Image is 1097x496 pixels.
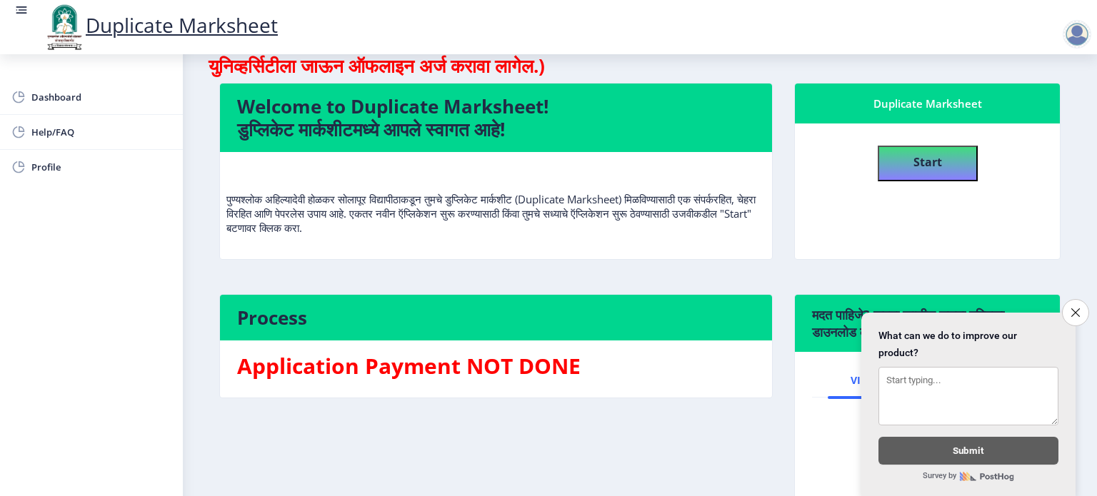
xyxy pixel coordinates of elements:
[31,88,171,106] span: Dashboard
[812,306,1043,340] h6: मदत पाहिजे? कृपया खालील सूचना पुस्तिका डाउनलोड करा
[913,154,942,170] b: Start
[43,3,86,51] img: logo
[209,9,1071,77] h4: If you are a pass-out student from [DATE] to [DATE], You need to apply offline by visiting the Un...
[43,11,278,39] a: Duplicate Marksheet
[226,163,766,235] p: पुण्यश्लोक अहिल्यादेवी होळकर सोलापूर विद्यापीठाकडून तुमचे डुप्लिकेट मार्कशीट (Duplicate Marksheet...
[237,306,755,329] h4: Process
[237,95,755,141] h4: Welcome to Duplicate Marksheet! डुप्लिकेट मार्कशीटमध्ये आपले स्वागत आहे!
[31,158,171,176] span: Profile
[828,363,904,398] a: Video
[812,95,1043,112] div: Duplicate Marksheet
[851,375,881,386] span: Video
[237,352,755,380] h3: Application Payment NOT DONE
[835,409,935,491] img: PLAY.png
[31,123,171,141] span: Help/FAQ
[878,146,978,181] button: Start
